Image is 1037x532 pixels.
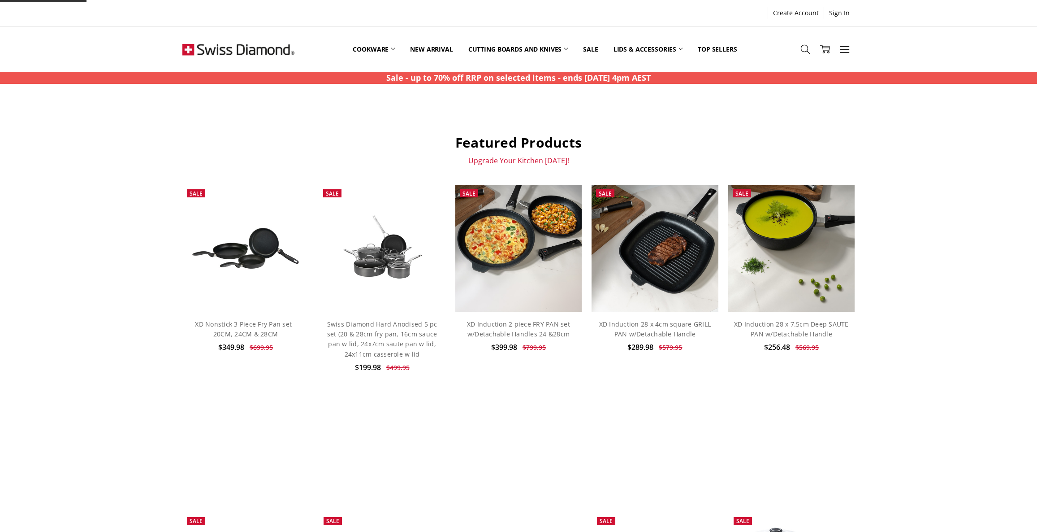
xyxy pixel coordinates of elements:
span: Sale [190,517,203,525]
h2: Featured Products [182,134,855,151]
img: XD Nonstick 3 Piece Fry Pan set - 20CM, 24CM & 28CM [182,217,309,280]
span: Sale [736,517,749,525]
strong: Sale - up to 70% off RRP on selected items - ends [DATE] 4pm AEST [386,72,651,83]
img: XD Induction 2 piece FRY PAN set w/Detachable Handles 24 &28cm [455,185,582,311]
span: Sale [326,190,339,197]
a: Lids & Accessories [606,29,690,69]
a: Cutting boards and knives [461,29,576,69]
img: Free Shipping On Every Order [182,27,294,72]
span: $199.98 [355,362,381,372]
span: $579.95 [659,343,682,352]
span: $699.95 [250,343,273,352]
a: XD Nonstick 3 Piece Fry Pan set - 20CM, 24CM & 28CM [195,320,296,338]
a: Cookware [345,29,402,69]
a: Sign In [824,7,855,19]
a: XD Induction 2 piece FRY PAN set w/Detachable Handles 24 &28cm [467,320,570,338]
span: Sale [599,190,612,197]
a: Top Sellers [690,29,744,69]
span: $399.98 [491,342,517,352]
span: $569.95 [795,343,819,352]
span: $799.95 [523,343,546,352]
span: $349.98 [218,342,244,352]
a: Swiss Diamond Hard Anodised 5 pc set (20 & 28cm fry pan, 16cm sauce pan w lid, 24x7cm saute pan w... [327,320,437,358]
p: Fall In Love With Your Kitchen Again [182,463,855,472]
p: Upgrade Your Kitchen [DATE]! [182,156,855,165]
span: $499.95 [386,363,410,372]
a: Sale [575,29,605,69]
img: XD Induction 28 x 4cm square GRILL PAN w/Detachable Handle [592,185,718,311]
span: Sale [326,517,339,525]
a: Swiss Diamond Hard Anodised 5 pc set (20 & 28cm fry pan, 16cm sauce pan w lid, 24x7cm saute pan w... [319,185,445,311]
span: $289.98 [627,342,653,352]
span: $256.48 [764,342,790,352]
span: Sale [462,190,475,197]
a: XD Induction 28 x 7.5cm Deep SAUTE PAN w/Detachable Handle [734,320,849,338]
a: New arrival [402,29,460,69]
h2: BEST SELLERS [182,441,855,458]
img: Swiss Diamond Hard Anodised 5 pc set (20 & 28cm fry pan, 16cm sauce pan w lid, 24x7cm saute pan w... [319,205,445,291]
a: XD Nonstick 3 Piece Fry Pan set - 20CM, 24CM & 28CM [182,185,309,311]
a: Create Account [768,7,824,19]
span: Sale [735,190,748,197]
span: Sale [600,517,613,525]
a: XD Induction 28 x 4cm square GRILL PAN w/Detachable Handle [599,320,711,338]
span: Sale [190,190,203,197]
img: XD Induction 28 x 7.5cm Deep SAUTE PAN w/Detachable Handle [728,185,855,311]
